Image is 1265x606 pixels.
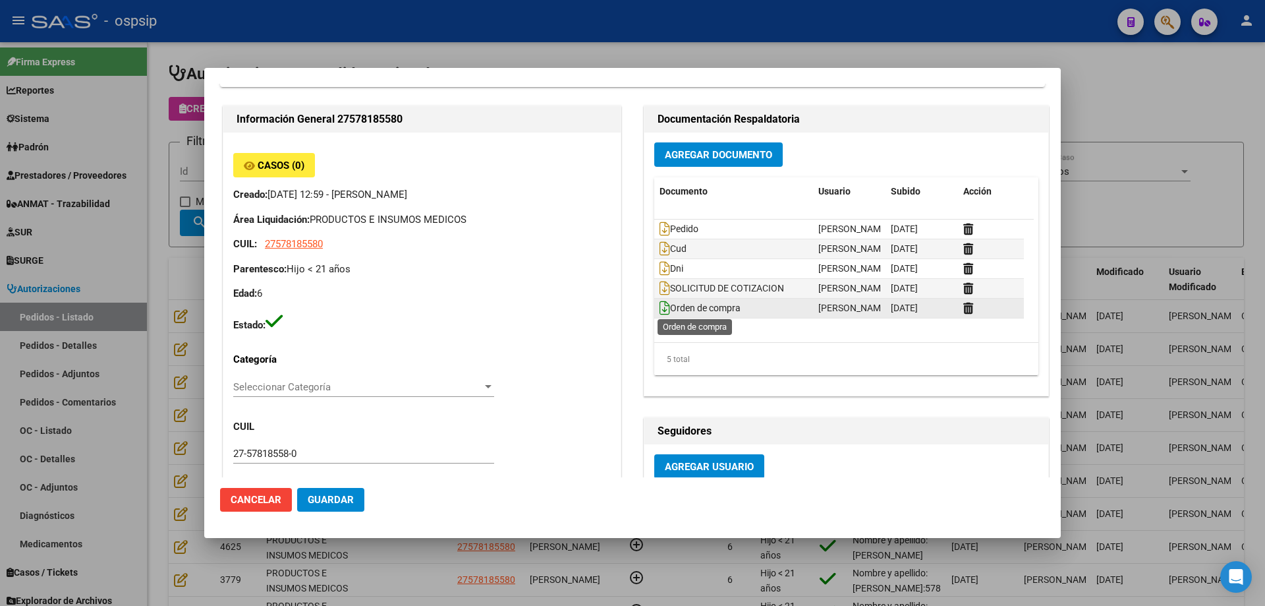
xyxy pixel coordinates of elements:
span: Agregar Documento [665,149,772,161]
span: [PERSON_NAME] [818,224,889,234]
h2: Información General 27578185580 [237,111,607,127]
span: Usuario [818,186,851,197]
strong: CUIL: [233,238,257,250]
span: Subido [891,186,920,197]
button: Agregar Usuario [654,454,764,479]
h2: Documentación Respaldatoria [658,111,1035,127]
datatable-header-cell: Usuario [813,177,885,206]
datatable-header-cell: Documento [654,177,813,206]
span: [DATE] [891,243,918,254]
span: SOLICITUD DE COTIZACION [660,284,784,294]
span: Casos (0) [258,160,304,171]
span: Orden de compra [660,303,741,314]
span: Cud [660,244,687,255]
span: [DATE] [891,263,918,274]
p: Hijo < 21 años [233,262,611,277]
p: 6 [233,286,611,301]
strong: Área Liquidación: [233,214,310,226]
p: [DATE] 12:59 - [PERSON_NAME] [233,187,611,202]
p: PRODUCTOS E INSUMOS MEDICOS [233,212,611,227]
span: [DATE] [891,224,918,234]
span: [PERSON_NAME] [818,283,889,293]
span: Guardar [308,494,354,506]
span: Agregar Usuario [665,461,754,473]
span: Documento [660,186,708,197]
div: 5 total [654,343,1038,376]
strong: Estado: [233,319,266,331]
span: 27578185580 [265,238,323,250]
datatable-header-cell: Subido [885,177,958,206]
button: Agregar Documento [654,142,783,167]
button: Cancelar [220,488,292,512]
span: Dni [660,264,683,274]
span: [PERSON_NAME] [818,263,889,274]
span: Seleccionar Categoría [233,381,482,393]
strong: Edad: [233,288,257,299]
span: [PERSON_NAME] [818,243,889,254]
span: [DATE] [891,283,918,293]
h2: Seguidores [658,423,1035,439]
button: Guardar [297,488,364,512]
span: [DATE] [891,303,918,313]
p: Categoría [233,352,347,367]
div: Open Intercom Messenger [1220,561,1252,593]
span: Pedido [660,224,698,235]
strong: Parentesco: [233,263,287,275]
span: Cancelar [231,494,281,506]
p: CUIL [233,419,347,435]
datatable-header-cell: Acción [958,177,1024,206]
span: [PERSON_NAME] [818,303,889,313]
strong: Creado: [233,189,267,200]
button: Casos (0) [233,153,315,177]
span: Acción [963,186,992,197]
